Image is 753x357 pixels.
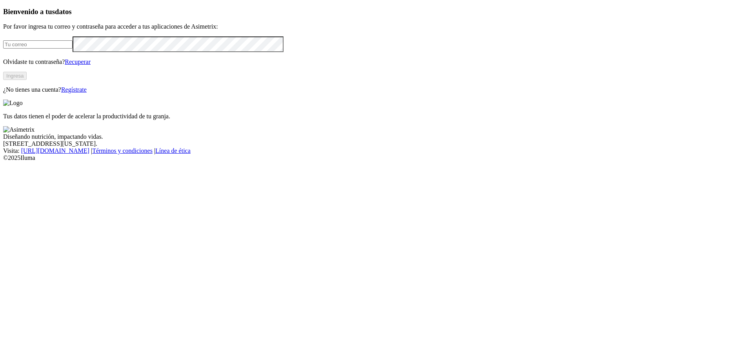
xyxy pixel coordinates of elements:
[92,147,153,154] a: Términos y condiciones
[3,40,73,49] input: Tu correo
[3,126,35,133] img: Asimetrix
[21,147,89,154] a: [URL][DOMAIN_NAME]
[3,113,750,120] p: Tus datos tienen el poder de acelerar la productividad de tu granja.
[155,147,191,154] a: Línea de ética
[3,23,750,30] p: Por favor ingresa tu correo y contraseña para acceder a tus aplicaciones de Asimetrix:
[3,100,23,107] img: Logo
[61,86,87,93] a: Regístrate
[55,7,72,16] span: datos
[3,147,750,154] div: Visita : | |
[3,72,27,80] button: Ingresa
[3,133,750,140] div: Diseñando nutrición, impactando vidas.
[65,58,91,65] a: Recuperar
[3,86,750,93] p: ¿No tienes una cuenta?
[3,140,750,147] div: [STREET_ADDRESS][US_STATE].
[3,58,750,65] p: Olvidaste tu contraseña?
[3,7,750,16] h3: Bienvenido a tus
[3,154,750,161] div: © 2025 Iluma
